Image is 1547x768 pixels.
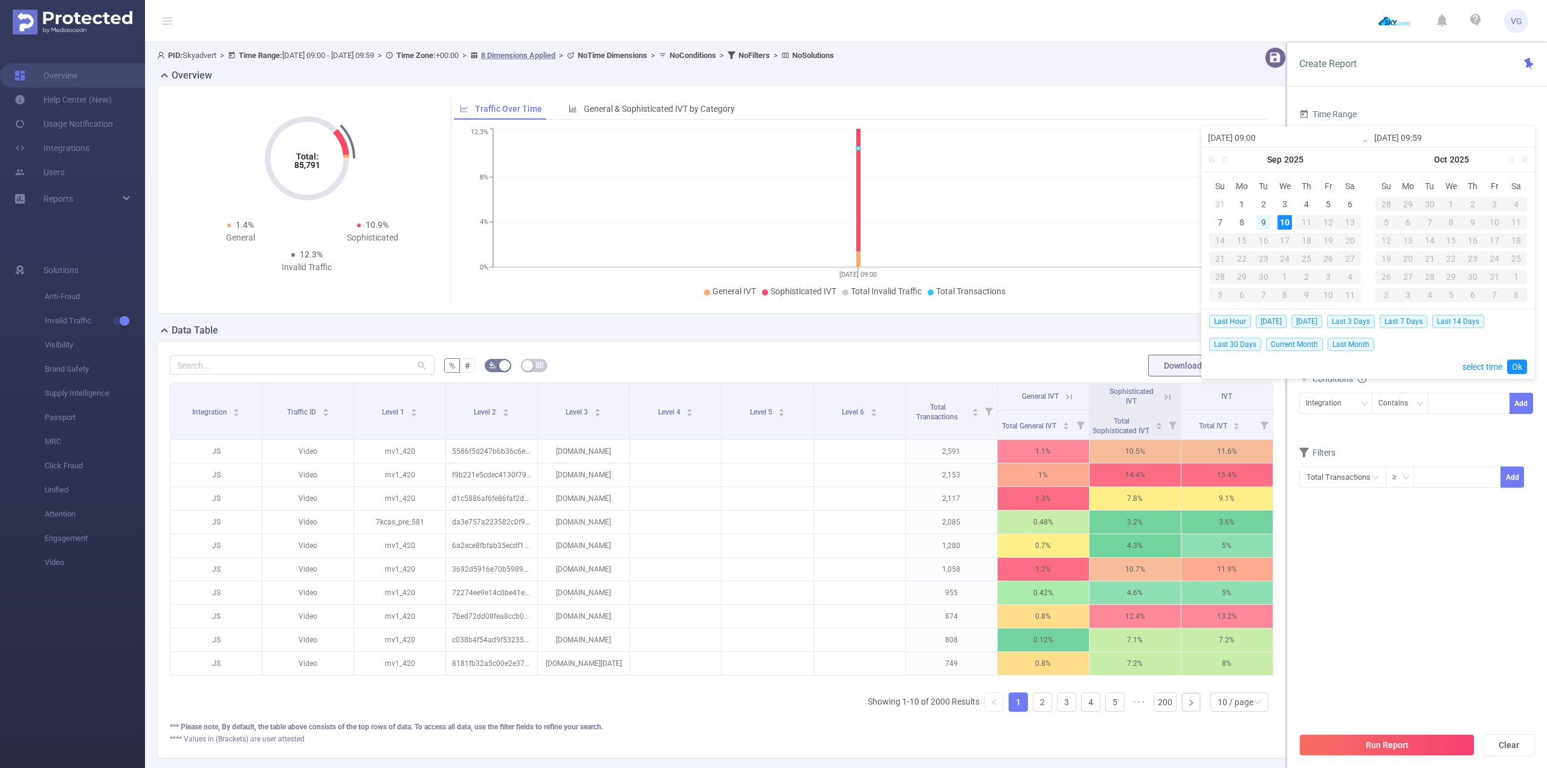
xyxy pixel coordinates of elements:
div: 2 [1462,197,1484,211]
td: September 24, 2025 [1274,250,1296,268]
div: 9 [1296,288,1317,302]
div: 1 [1441,197,1462,211]
span: Visibility [45,333,145,357]
div: 20 [1397,251,1419,266]
td: September 30, 2025 [1419,195,1441,213]
i: icon: left [990,699,998,706]
td: October 4, 2025 [1505,195,1527,213]
div: 16 [1253,233,1274,248]
td: October 11, 2025 [1339,286,1361,304]
div: 19 [1375,251,1397,266]
div: 28 [1419,269,1441,284]
span: Supply Intelligence [45,381,145,405]
a: 4 [1082,693,1100,711]
b: PID: [168,51,182,60]
td: October 11, 2025 [1505,213,1527,231]
a: Users [15,160,65,184]
td: September 21, 2025 [1209,250,1231,268]
span: We [1274,181,1296,192]
td: September 26, 2025 [1317,250,1339,268]
td: October 10, 2025 [1317,286,1339,304]
a: 3 [1058,693,1076,711]
div: 21 [1419,251,1441,266]
span: Mo [1397,181,1419,192]
td: September 25, 2025 [1296,250,1317,268]
span: Mo [1231,181,1253,192]
div: 2 [1375,288,1397,302]
a: Usage Notification [15,112,113,136]
div: 25 [1296,251,1317,266]
div: 4 [1339,269,1361,284]
img: Protected Media [13,10,132,34]
th: Wed [1441,177,1462,195]
div: 22 [1441,251,1462,266]
i: icon: down [1361,400,1368,408]
span: Click Fraud [45,454,145,478]
td: October 16, 2025 [1462,231,1484,250]
td: October 4, 2025 [1339,268,1361,286]
tspan: 4% [480,219,488,227]
div: 21 [1209,251,1231,266]
td: November 8, 2025 [1505,286,1527,304]
li: 1 [1009,692,1028,712]
div: 3 [1277,197,1292,211]
button: Clear [1483,734,1535,756]
td: November 5, 2025 [1441,286,1462,304]
div: 26 [1375,269,1397,284]
span: Tu [1419,181,1441,192]
td: September 28, 2025 [1209,268,1231,286]
div: 13 [1339,215,1361,230]
div: 31 [1213,197,1227,211]
span: General & Sophisticated IVT by Category [584,104,735,114]
div: 9 [1256,215,1271,230]
b: No Filters [738,51,770,60]
th: Tue [1419,177,1441,195]
b: No Conditions [670,51,716,60]
td: October 10, 2025 [1484,213,1505,231]
div: 3 [1317,269,1339,284]
span: Sa [1505,181,1527,192]
td: September 11, 2025 [1296,213,1317,231]
td: September 14, 2025 [1209,231,1231,250]
span: Passport [45,405,145,430]
div: 10 [1277,215,1292,230]
a: 2025 [1448,147,1470,172]
button: Add [1510,393,1533,414]
a: 2 [1033,693,1051,711]
div: 17 [1274,233,1296,248]
a: Ok [1507,360,1527,374]
th: Tue [1253,177,1274,195]
span: Total Transactions [936,286,1006,296]
i: icon: right [1187,699,1195,706]
li: 2 [1033,692,1052,712]
td: September 8, 2025 [1231,213,1253,231]
button: Download PDF [1148,355,1235,376]
span: Tu [1253,181,1274,192]
td: October 20, 2025 [1397,250,1419,268]
tspan: 0% [480,263,488,271]
div: 28 [1209,269,1231,284]
span: Th [1462,181,1484,192]
td: October 13, 2025 [1397,231,1419,250]
td: September 6, 2025 [1339,195,1361,213]
span: Video [45,550,145,575]
th: Sat [1339,177,1361,195]
td: September 2, 2025 [1253,195,1274,213]
div: 23 [1462,251,1484,266]
td: September 17, 2025 [1274,231,1296,250]
a: 2025 [1283,147,1305,172]
div: 2 [1296,269,1317,284]
span: Th [1296,181,1317,192]
span: ••• [1129,692,1149,712]
div: 22 [1231,251,1253,266]
td: October 14, 2025 [1419,231,1441,250]
span: Su [1375,181,1397,192]
span: > [716,51,728,60]
b: No Time Dimensions [578,51,647,60]
div: 10 [1484,215,1505,230]
a: select time [1462,355,1502,378]
div: 29 [1231,269,1253,284]
td: October 31, 2025 [1484,268,1505,286]
td: September 27, 2025 [1339,250,1361,268]
td: October 21, 2025 [1419,250,1441,268]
